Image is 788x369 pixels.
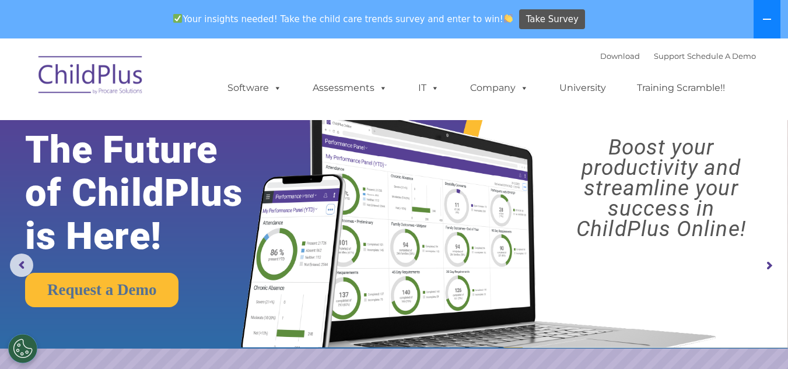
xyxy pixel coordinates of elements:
[25,128,276,258] rs-layer: The Future of ChildPlus is Here!
[654,51,685,61] a: Support
[548,76,618,100] a: University
[173,14,182,23] img: ✅
[216,76,293,100] a: Software
[25,273,178,307] a: Request a Demo
[301,76,399,100] a: Assessments
[8,334,37,363] button: Cookies Settings
[600,51,756,61] font: |
[162,125,212,133] span: Phone number
[687,51,756,61] a: Schedule A Demo
[600,51,640,61] a: Download
[544,137,778,239] rs-layer: Boost your productivity and streamline your success in ChildPlus Online!
[458,76,540,100] a: Company
[504,14,513,23] img: 👏
[526,9,579,30] span: Take Survey
[33,48,149,106] img: ChildPlus by Procare Solutions
[519,9,585,30] a: Take Survey
[407,76,451,100] a: IT
[162,77,198,86] span: Last name
[625,76,737,100] a: Training Scramble!!
[169,8,518,30] span: Your insights needed! Take the child care trends survey and enter to win!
